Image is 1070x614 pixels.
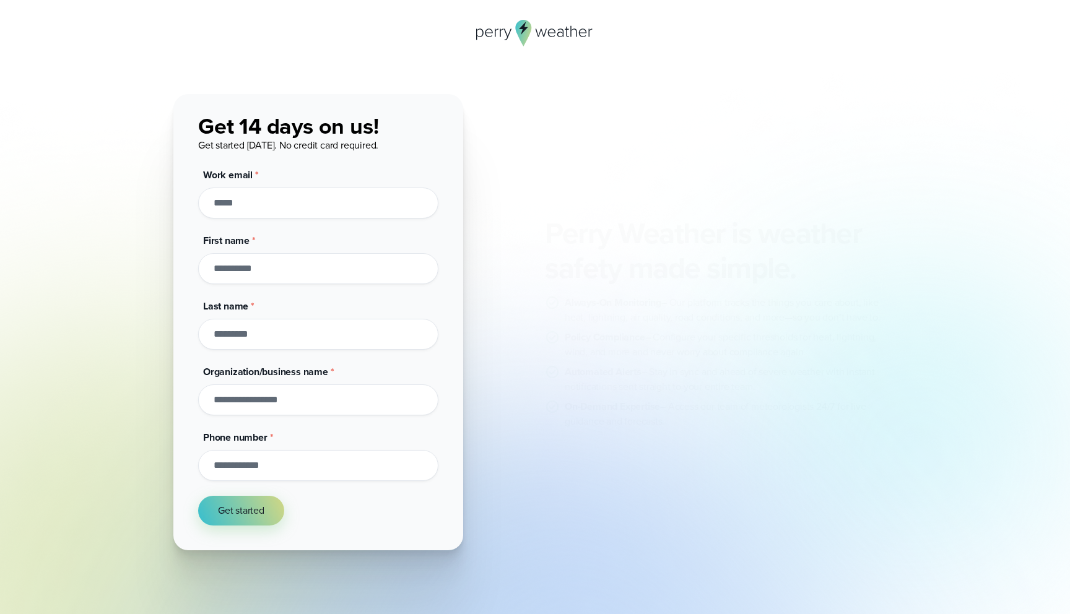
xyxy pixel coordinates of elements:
[203,233,250,248] span: First name
[203,168,253,182] span: Work email
[203,299,248,313] span: Last name
[218,503,264,518] span: Get started
[198,138,378,152] span: Get started [DATE]. No credit card required.
[198,496,284,525] button: Get started
[203,430,267,444] span: Phone number
[203,365,328,379] span: Organization/business name
[198,110,378,142] span: Get 14 days on us!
